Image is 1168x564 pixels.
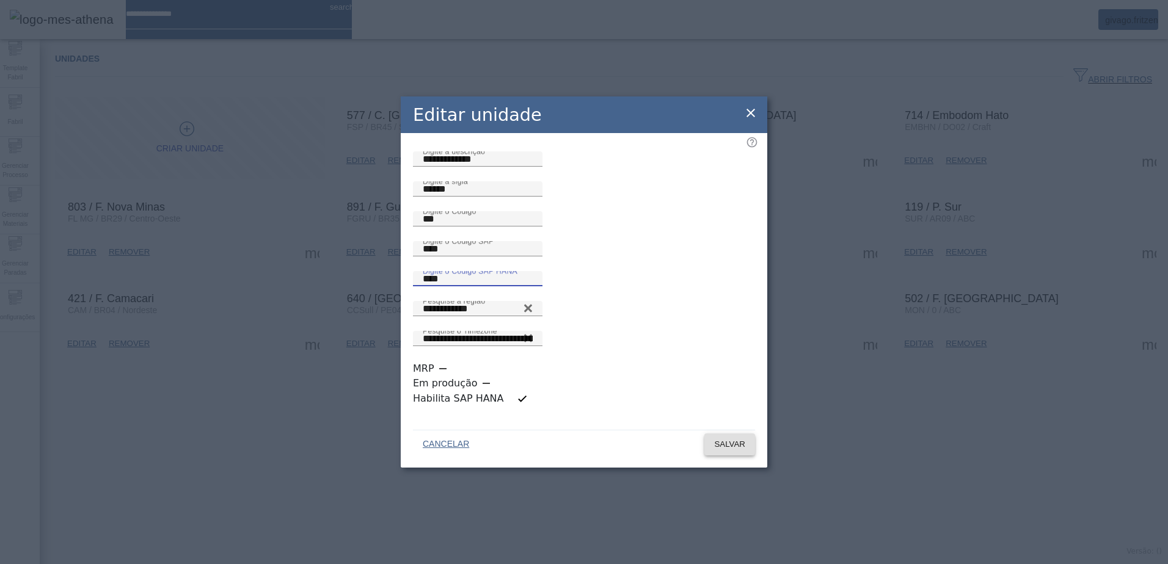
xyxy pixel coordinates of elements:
input: Number [423,331,533,346]
mat-label: Digite a descrição [423,148,485,156]
mat-label: Pesquise a região [423,297,485,305]
input: Number [423,302,533,316]
button: SALVAR [704,433,755,455]
label: Em produção [413,376,480,391]
label: MRP [413,361,437,376]
mat-label: Digite o Código SAP [423,237,494,245]
mat-label: Digite o Código SAP HANA [423,267,517,275]
mat-label: Digite a sigla [423,178,468,186]
span: CANCELAR [423,438,469,450]
h2: Editar unidade [413,102,542,128]
button: CANCELAR [413,433,479,455]
mat-label: Digite o Código [423,208,476,215]
mat-label: Pesquise o Timezone [423,327,497,335]
span: SALVAR [714,438,745,450]
label: Habilita SAP HANA [413,391,506,406]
